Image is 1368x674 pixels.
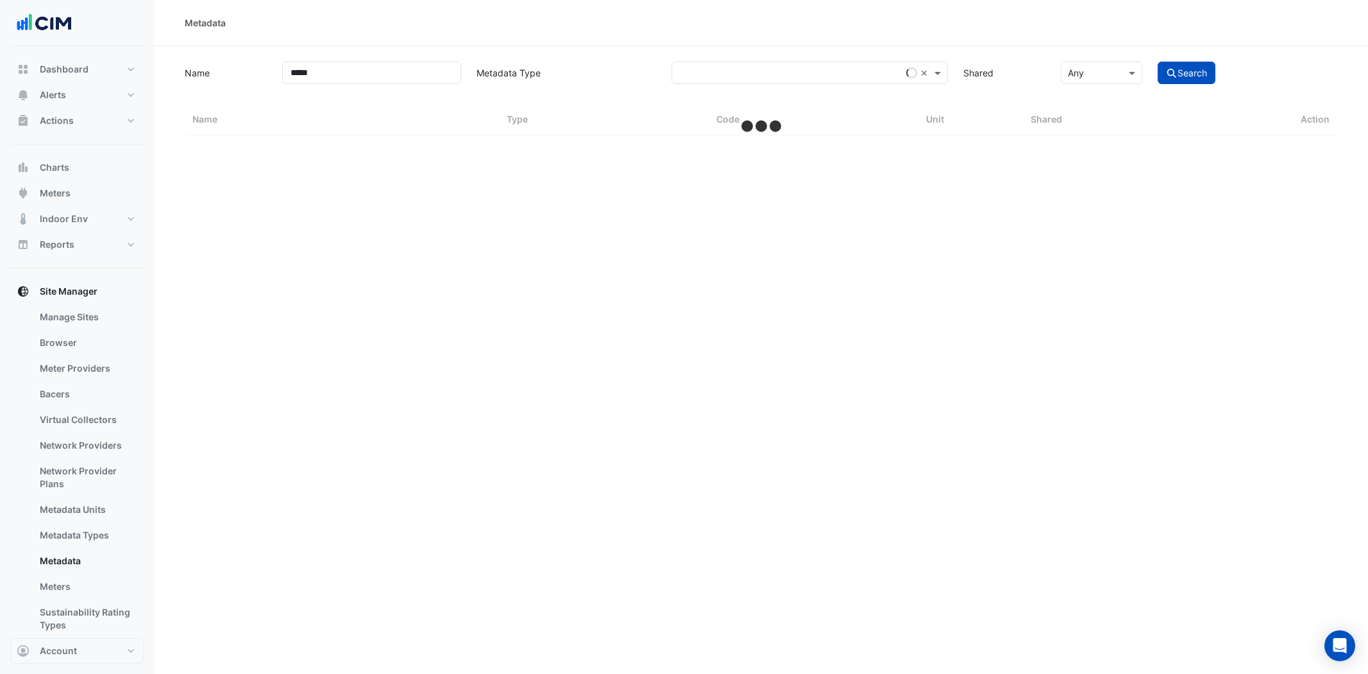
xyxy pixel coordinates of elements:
span: Clear [920,66,931,80]
label: Metadata Type [469,62,663,84]
a: Network Providers [30,433,144,458]
a: Network Provider Plans [30,458,144,497]
span: Reports [40,238,74,251]
span: Actions [40,114,74,127]
button: Search [1158,62,1215,84]
div: Site Manager [10,304,144,643]
div: Open Intercom Messenger [1324,630,1355,661]
span: Charts [40,161,69,174]
button: Alerts [10,82,144,108]
a: Metadata [30,548,144,574]
a: Metadata Units [30,497,144,523]
span: Indoor Env [40,212,88,225]
button: Reports [10,232,144,257]
app-icon: Actions [17,114,30,127]
a: Sustainability Rating Types [30,600,144,638]
a: Meters [30,574,144,600]
app-icon: Charts [17,161,30,174]
label: Shared [956,62,1053,84]
app-icon: Meters [17,187,30,200]
img: Company Logo [15,10,73,36]
app-icon: Reports [17,238,30,251]
span: Type [507,114,528,125]
button: Indoor Env [10,206,144,232]
span: Name [192,114,217,125]
div: Metadata [185,16,226,30]
button: Dashboard [10,56,144,82]
a: Metadata Types [30,523,144,548]
button: Site Manager [10,279,144,304]
span: Unit [926,114,944,125]
a: Browser [30,330,144,356]
button: Account [10,638,144,664]
span: Meters [40,187,71,200]
span: Account [40,644,77,657]
a: Manage Sites [30,304,144,330]
a: Meter Providers [30,356,144,381]
span: Code [716,114,739,125]
a: Virtual Collectors [30,407,144,433]
span: Action [1301,112,1330,127]
button: Actions [10,108,144,134]
span: Shared [1031,114,1062,125]
app-icon: Site Manager [17,285,30,298]
span: Alerts [40,89,66,101]
label: Name [177,62,274,84]
span: Site Manager [40,285,97,298]
button: Charts [10,155,144,180]
app-icon: Dashboard [17,63,30,76]
span: Dashboard [40,63,89,76]
a: Bacers [30,381,144,407]
button: Meters [10,180,144,206]
app-icon: Alerts [17,89,30,101]
app-icon: Indoor Env [17,212,30,225]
